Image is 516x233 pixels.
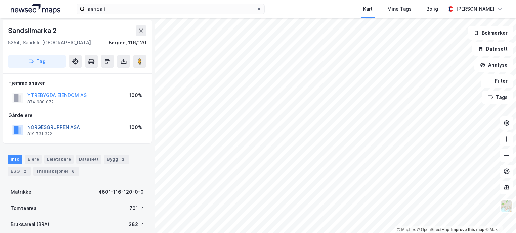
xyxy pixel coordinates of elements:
a: OpenStreetMap [417,227,449,232]
div: 819 731 322 [27,131,52,137]
div: Bolig [426,5,438,13]
div: 701 ㎡ [129,204,144,212]
div: Transaksjoner [33,167,79,176]
div: Sandslimarka 2 [8,25,58,36]
div: Matrikkel [11,188,33,196]
div: Bygg [104,155,129,164]
div: Hjemmelshaver [8,79,146,87]
div: Leietakere [44,155,74,164]
div: 4601-116-120-0-0 [98,188,144,196]
div: Kart [363,5,373,13]
div: Datasett [76,155,101,164]
div: 6 [70,168,77,175]
button: Tag [8,55,66,68]
img: Z [500,200,513,213]
div: Eiere [25,155,42,164]
div: ESG [8,167,31,176]
button: Filter [481,74,513,88]
div: Tomteareal [11,204,38,212]
button: Bokmerker [468,26,513,40]
button: Datasett [472,42,513,56]
a: Improve this map [451,227,484,232]
button: Analyse [474,58,513,72]
div: Kontrollprogram for chat [482,201,516,233]
div: 282 ㎡ [129,220,144,228]
div: 100% [129,123,142,131]
div: Bruksareal (BRA) [11,220,49,228]
a: Mapbox [397,227,416,232]
div: Gårdeiere [8,111,146,119]
button: Tags [482,91,513,104]
div: Info [8,155,22,164]
div: [PERSON_NAME] [456,5,494,13]
div: 5254, Sandsli, [GEOGRAPHIC_DATA] [8,39,91,47]
input: Søk på adresse, matrikkel, gårdeiere, leietakere eller personer [85,4,256,14]
div: 2 [21,168,28,175]
div: 874 980 072 [27,99,54,105]
div: 2 [120,156,126,163]
div: Mine Tags [387,5,412,13]
img: logo.a4113a55bc3d86da70a041830d287a7e.svg [11,4,60,14]
div: Bergen, 116/120 [109,39,146,47]
iframe: Chat Widget [482,201,516,233]
div: 100% [129,91,142,99]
